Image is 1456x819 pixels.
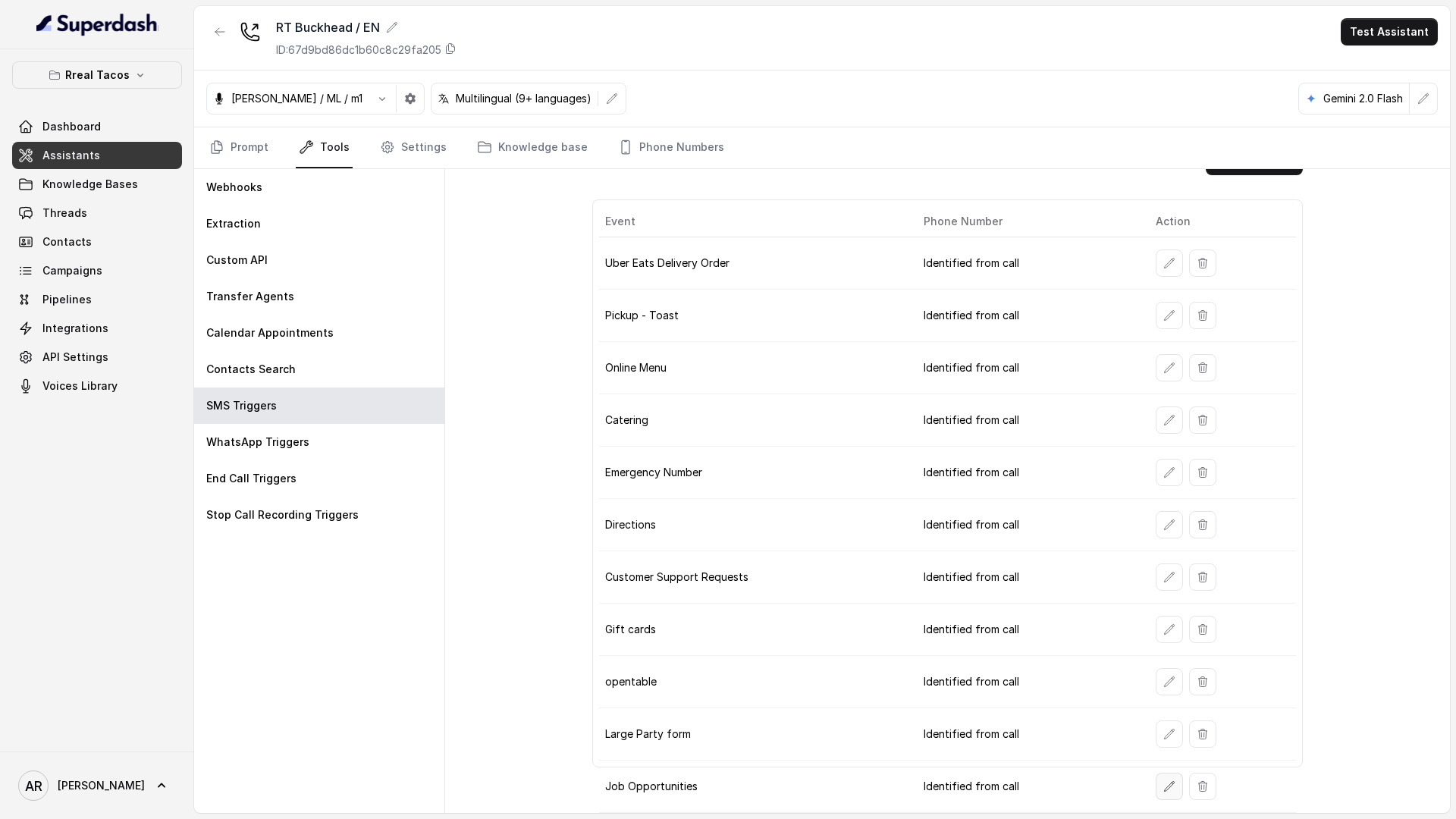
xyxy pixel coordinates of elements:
[12,171,182,198] a: Knowledge Bases
[42,206,87,221] span: Threads
[912,708,1144,761] td: Identified from call
[206,362,296,377] p: Contacts Search
[1144,206,1296,237] th: Action
[42,321,108,336] span: Integrations
[599,604,912,656] td: Gift cards
[599,656,912,708] td: opentable
[42,378,118,394] span: Voices Library
[912,342,1144,394] td: Identified from call
[599,290,912,342] td: Pickup - Toast
[206,289,294,304] p: Transfer Agents
[58,778,145,793] span: [PERSON_NAME]
[599,551,912,604] td: Customer Support Requests
[377,127,450,168] a: Settings
[912,604,1144,656] td: Identified from call
[912,394,1144,447] td: Identified from call
[1305,93,1317,105] svg: google logo
[206,471,297,486] p: End Call Triggers
[599,342,912,394] td: Online Menu
[599,394,912,447] td: Catering
[276,42,441,58] p: ID: 67d9bd86dc1b60c8c29fa205
[296,127,353,168] a: Tools
[599,761,912,813] td: Job Opportunities
[912,447,1144,499] td: Identified from call
[206,398,277,413] p: SMS Triggers
[12,228,182,256] a: Contacts
[42,234,92,249] span: Contacts
[12,372,182,400] a: Voices Library
[12,764,182,807] a: [PERSON_NAME]
[206,127,1438,168] nav: Tabs
[12,199,182,227] a: Threads
[206,507,359,522] p: Stop Call Recording Triggers
[912,499,1144,551] td: Identified from call
[42,292,92,307] span: Pipelines
[206,180,262,195] p: Webhooks
[912,656,1144,708] td: Identified from call
[42,350,108,365] span: API Settings
[474,127,591,168] a: Knowledge base
[12,344,182,371] a: API Settings
[599,708,912,761] td: Large Party form
[615,127,727,168] a: Phone Numbers
[206,216,261,231] p: Extraction
[599,447,912,499] td: Emergency Number
[36,12,158,36] img: light.svg
[12,113,182,140] a: Dashboard
[65,66,130,84] p: Rreal Tacos
[42,148,100,163] span: Assistants
[206,127,271,168] a: Prompt
[599,499,912,551] td: Directions
[12,315,182,342] a: Integrations
[12,142,182,169] a: Assistants
[1341,18,1438,45] button: Test Assistant
[12,286,182,313] a: Pipelines
[276,18,457,36] div: RT Buckhead / EN
[912,237,1144,290] td: Identified from call
[599,206,912,237] th: Event
[912,290,1144,342] td: Identified from call
[912,551,1144,604] td: Identified from call
[42,263,102,278] span: Campaigns
[912,761,1144,813] td: Identified from call
[12,61,182,89] button: Rreal Tacos
[12,257,182,284] a: Campaigns
[231,91,362,106] p: [PERSON_NAME] / ML / m1
[206,435,309,450] p: WhatsApp Triggers
[25,778,42,794] text: AR
[912,206,1144,237] th: Phone Number
[42,119,101,134] span: Dashboard
[42,177,138,192] span: Knowledge Bases
[1323,91,1403,106] p: Gemini 2.0 Flash
[456,91,591,106] p: Multilingual (9+ languages)
[206,325,334,340] p: Calendar Appointments
[206,253,268,268] p: Custom API
[599,237,912,290] td: Uber Eats Delivery Order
